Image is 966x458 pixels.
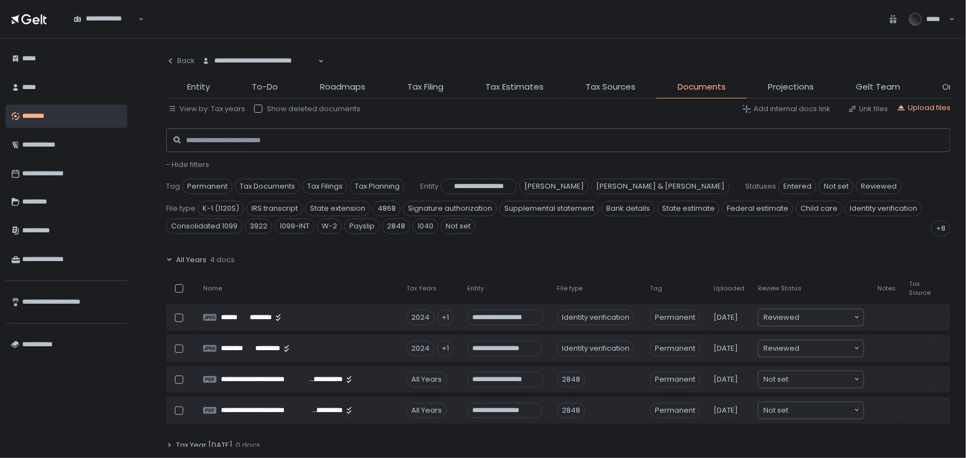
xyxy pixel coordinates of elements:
[714,284,745,293] span: Uploaded
[176,255,206,265] span: All Years
[650,403,700,418] span: Permanent
[166,160,209,170] button: - Hide filters
[166,181,180,191] span: Tag
[166,50,195,72] button: Back
[795,201,843,216] span: Child care
[909,280,931,296] span: Tax Source
[317,218,342,234] span: W-2
[742,104,830,114] button: Add internal docs link
[763,374,788,385] span: Not set
[763,405,788,416] span: Not set
[601,201,655,216] span: Bank details
[557,310,634,325] div: Identity verification
[931,221,950,236] div: +8
[235,179,300,194] span: Tax Documents
[198,201,244,216] span: K-1 (1120S)
[168,104,245,114] button: View by: Tax years
[758,340,864,357] div: Search for option
[166,56,195,66] div: Back
[586,81,636,93] span: Tax Sources
[758,402,864,419] div: Search for option
[203,284,222,293] span: Name
[275,218,314,234] span: 1099-INT
[320,81,365,93] span: Roadmaps
[406,403,447,418] div: All Years
[441,218,476,234] span: Not set
[650,310,700,325] span: Permanent
[499,201,599,216] span: Supplemental statement
[714,343,738,353] span: [DATE]
[819,179,854,194] span: Not set
[557,403,585,418] div: 2848
[799,312,853,323] input: Search for option
[557,284,582,293] span: File type
[650,372,700,387] span: Permanent
[519,179,589,194] span: [PERSON_NAME]
[897,103,950,113] button: Upload files
[714,313,738,322] span: [DATE]
[406,372,447,387] div: All Years
[877,284,896,293] span: Notes
[407,81,443,93] span: Tax Filing
[406,310,435,325] div: 2024
[305,201,370,216] span: State extension
[467,284,484,293] span: Entity
[788,374,853,385] input: Search for option
[856,179,902,194] span: Reviewed
[768,81,814,93] span: Projections
[182,179,233,194] span: Permanent
[557,372,585,387] div: 2848
[246,201,303,216] span: IRS transcript
[403,201,497,216] span: Signature authorization
[557,341,634,356] div: Identity verification
[657,201,720,216] span: State estimate
[714,405,738,415] span: [DATE]
[245,218,272,234] span: 3922
[420,181,438,191] span: Entity
[176,440,233,450] span: Tax Year [DATE]
[788,405,853,416] input: Search for option
[714,374,738,384] span: [DATE]
[591,179,730,194] span: [PERSON_NAME] & [PERSON_NAME]
[373,201,401,216] span: 4868
[745,181,776,191] span: Statuses
[350,179,405,194] span: Tax Planning
[763,343,799,354] span: Reviewed
[344,218,380,234] span: Payslip
[406,284,437,293] span: Tax Years
[845,201,922,216] span: Identity verification
[236,440,260,450] span: 0 docs
[437,341,454,356] div: +1
[166,218,242,234] span: Consolidated 1099
[778,179,817,194] span: Entered
[166,159,209,170] span: - Hide filters
[758,284,802,293] span: Review Status
[758,371,864,388] div: Search for option
[382,218,410,234] span: 2848
[856,81,900,93] span: Gelt Team
[302,179,348,194] span: Tax Filings
[406,341,435,356] div: 2024
[437,310,454,325] div: +1
[485,81,544,93] span: Tax Estimates
[758,309,864,326] div: Search for option
[763,312,799,323] span: Reviewed
[66,8,144,31] div: Search for option
[187,81,210,93] span: Entity
[678,81,726,93] span: Documents
[799,343,853,354] input: Search for option
[252,81,278,93] span: To-Do
[650,341,700,356] span: Permanent
[166,204,195,214] span: File type
[848,104,888,114] button: Link files
[74,24,137,35] input: Search for option
[195,50,324,73] div: Search for option
[650,284,662,293] span: Tag
[202,66,317,77] input: Search for option
[210,255,235,265] span: 4 docs
[722,201,793,216] span: Federal estimate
